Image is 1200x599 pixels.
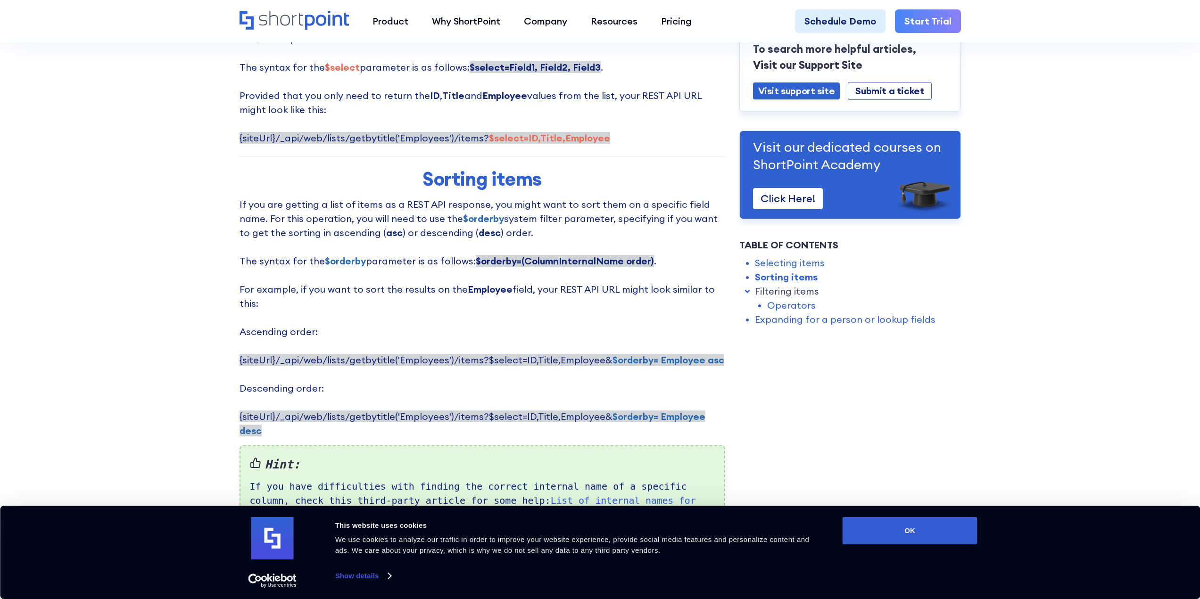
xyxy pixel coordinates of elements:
div: This website uses cookies [335,520,821,531]
a: Expanding for a person or lookup fields [755,312,935,327]
a: Pricing [649,9,703,33]
strong: $orderby [463,213,504,224]
span: We use cookies to analyze our traffic in order to improve your website experience, provide social... [335,535,810,554]
div: Table of Contents [739,238,961,252]
p: If you are getting a list of items as a REST API response, you might want to sort them on a speci... [240,197,725,438]
strong: $select=ID,Title,Employee [489,132,610,144]
a: Usercentrics Cookiebot - opens in a new window [231,574,314,588]
span: {siteUrl}/_api/web/lists/getbytitle('Employees')/items?$select=ID,Title,Employee& [240,354,724,366]
a: List of internal names for SharePoint fields [250,495,696,520]
div: Company [524,14,567,28]
em: Hint: [250,456,715,474]
p: Visit our dedicated courses on ShortPoint Academy [753,139,947,173]
div: If you have difficulties with finding the correct internal name of a specific column, check this ... [240,445,725,532]
strong: $select [325,61,360,73]
strong: asc [386,227,403,238]
img: logo [251,517,294,559]
a: Start Trial [895,9,961,33]
div: Pricing [661,14,692,28]
strong: ID [430,90,440,101]
a: Product [361,9,420,33]
a: Sorting items [755,270,818,284]
h2: Sorting items [306,168,659,190]
button: OK [843,517,977,544]
a: Show details [335,569,391,583]
a: Resources [579,9,649,33]
a: Home [240,11,349,31]
div: Resources [591,14,637,28]
strong: $orderby=(ColumnInternalName order) [476,255,654,267]
a: Click Here! [753,188,823,209]
a: Filtering items [755,284,819,298]
div: Product [372,14,408,28]
strong: Employee [482,90,527,101]
a: Visit support site [753,82,840,99]
strong: $orderby= Employee asc [612,354,724,366]
a: Why ShortPoint [420,9,512,33]
span: {siteUrl}/_api/web/lists/getbytitle('Employees')/items?$select=ID,Title,Employee& [240,410,705,436]
strong: Title [442,90,464,101]
strong: $orderby [325,255,366,267]
a: Submit a ticket [848,82,932,100]
strong: desc [479,227,501,238]
div: Why ShortPoint [432,14,500,28]
strong: $select=Field1, Field2, Field3 [470,61,601,73]
a: Selecting items [755,256,825,270]
a: Schedule Demo [795,9,886,33]
span: {siteUrl}/_api/web/lists/getbytitle('Employees')/items? [240,132,610,144]
a: Operators [767,298,816,312]
strong: Employee [468,283,513,295]
a: Company [512,9,579,33]
p: To search more helpful articles, Visit our Support Site [753,41,947,73]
